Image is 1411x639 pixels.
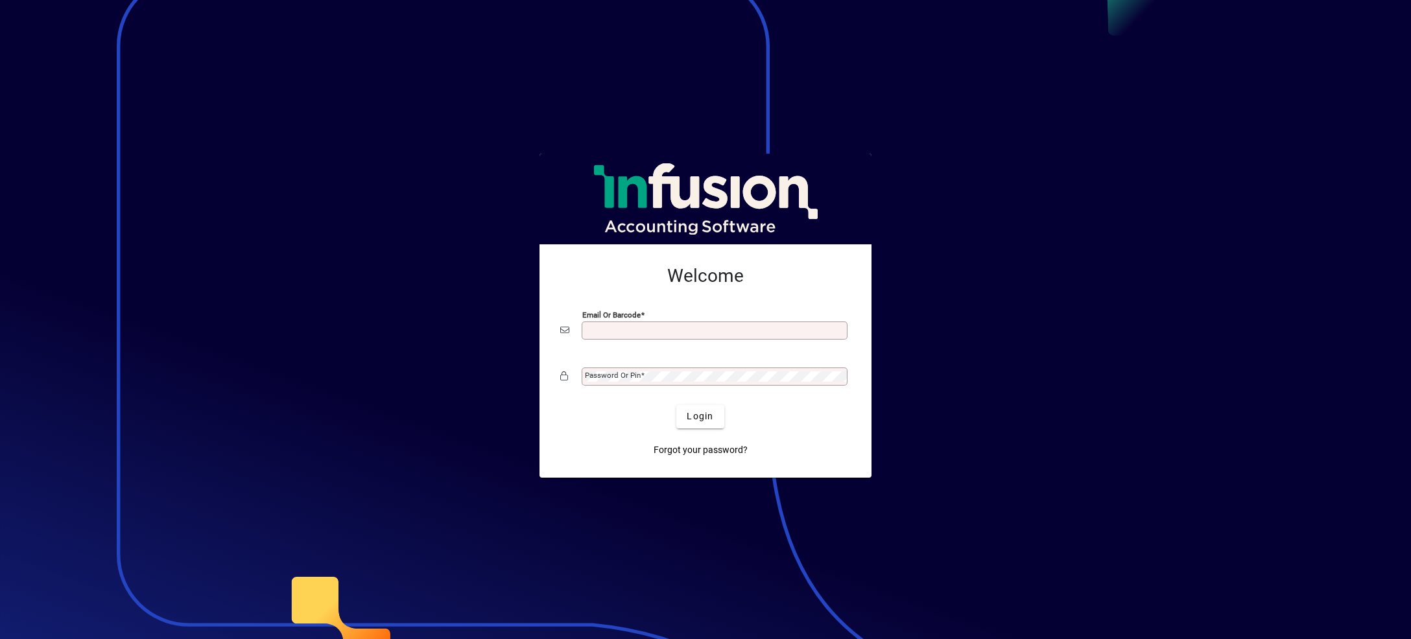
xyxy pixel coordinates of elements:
[676,405,724,428] button: Login
[560,265,851,287] h2: Welcome
[585,371,641,380] mat-label: Password or Pin
[654,443,748,457] span: Forgot your password?
[582,310,641,319] mat-label: Email or Barcode
[687,410,713,423] span: Login
[648,439,753,462] a: Forgot your password?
